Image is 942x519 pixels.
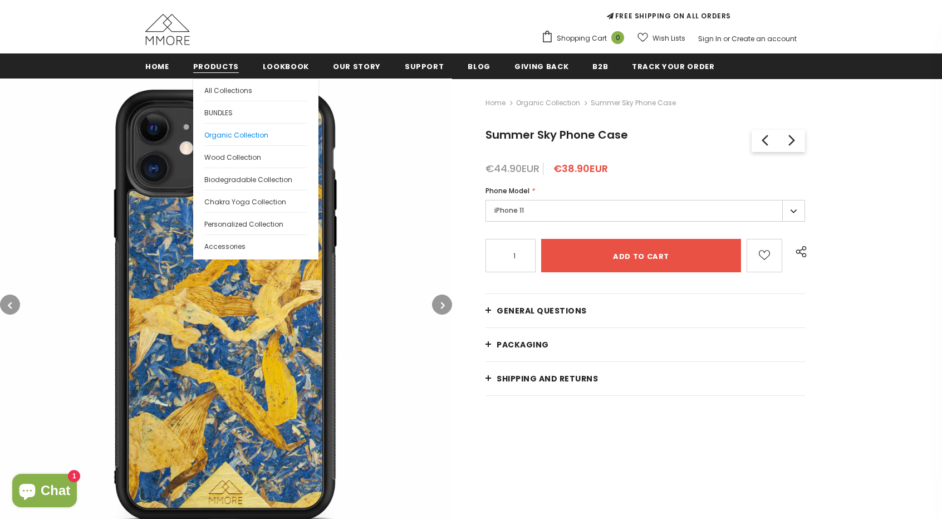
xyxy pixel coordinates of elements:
[541,30,630,47] a: Shopping Cart 0
[204,175,292,184] span: Biodegradable Collection
[333,61,381,72] span: Our Story
[204,101,307,123] a: BUNDLES
[405,53,444,79] a: support
[723,34,730,43] span: or
[632,61,714,72] span: Track your order
[632,53,714,79] a: Track your order
[193,53,239,79] a: Products
[485,200,805,222] label: iPhone 11
[405,61,444,72] span: support
[204,130,268,140] span: Organic Collection
[204,108,233,117] span: BUNDLES
[204,145,307,168] a: Wood Collection
[485,328,805,361] a: PACKAGING
[497,373,598,384] span: Shipping and returns
[553,161,608,175] span: €38.90EUR
[485,161,539,175] span: €44.90EUR
[263,53,309,79] a: Lookbook
[497,339,549,350] span: PACKAGING
[611,31,624,44] span: 0
[698,34,722,43] a: Sign In
[204,123,307,145] a: Organic Collection
[204,79,307,101] a: All Collections
[204,190,307,212] a: Chakra Yoga Collection
[145,53,169,79] a: Home
[204,234,307,257] a: Accessories
[145,14,190,45] img: MMORE Cases
[204,242,246,251] span: Accessories
[732,34,797,43] a: Create an account
[485,362,805,395] a: Shipping and returns
[468,53,490,79] a: Blog
[485,294,805,327] a: General Questions
[516,98,580,107] a: Organic Collection
[145,61,169,72] span: Home
[485,127,628,143] span: Summer Sky Phone Case
[652,33,685,44] span: Wish Lists
[204,86,252,95] span: All Collections
[591,96,676,110] span: Summer Sky Phone Case
[541,239,741,272] input: Add to cart
[333,53,381,79] a: Our Story
[514,61,568,72] span: Giving back
[204,168,307,190] a: Biodegradable Collection
[557,33,607,44] span: Shopping Cart
[592,53,608,79] a: B2B
[193,61,239,72] span: Products
[263,61,309,72] span: Lookbook
[204,153,261,162] span: Wood Collection
[514,53,568,79] a: Giving back
[468,61,490,72] span: Blog
[204,212,307,234] a: Personalized Collection
[497,305,587,316] span: General Questions
[9,474,80,510] inbox-online-store-chat: Shopify online store chat
[485,186,529,195] span: Phone Model
[204,197,286,207] span: Chakra Yoga Collection
[637,28,685,48] a: Wish Lists
[592,61,608,72] span: B2B
[204,219,283,229] span: Personalized Collection
[485,96,506,110] a: Home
